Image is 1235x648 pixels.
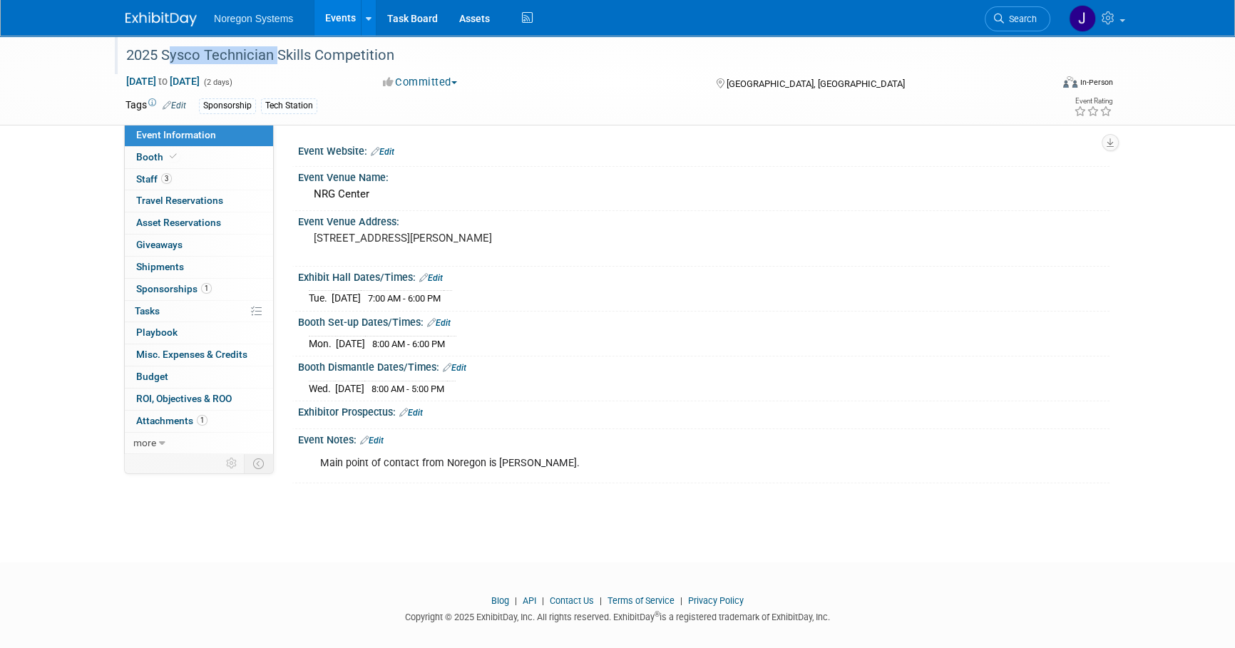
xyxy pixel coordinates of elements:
[378,75,463,90] button: Committed
[1069,5,1096,32] img: Johana Gil
[136,151,180,163] span: Booth
[136,129,216,140] span: Event Information
[1080,77,1113,88] div: In-Person
[399,408,423,418] a: Edit
[335,381,364,396] td: [DATE]
[125,190,273,212] a: Travel Reservations
[309,291,332,306] td: Tue.
[309,336,336,351] td: Mon.
[136,393,232,404] span: ROI, Objectives & ROO
[298,312,1110,330] div: Booth Set-up Dates/Times:
[125,279,273,300] a: Sponsorships1
[427,318,451,328] a: Edit
[596,595,605,606] span: |
[310,449,953,478] div: Main point of contact from Noregon is [PERSON_NAME].
[125,98,186,114] td: Tags
[688,595,744,606] a: Privacy Policy
[136,217,221,228] span: Asset Reservations
[125,212,273,234] a: Asset Reservations
[136,326,178,338] span: Playbook
[985,6,1050,31] a: Search
[136,261,184,272] span: Shipments
[371,384,444,394] span: 8:00 AM - 5:00 PM
[1004,14,1037,24] span: Search
[443,363,466,373] a: Edit
[214,13,293,24] span: Noregon Systems
[125,366,273,388] a: Budget
[261,98,317,113] div: Tech Station
[125,433,273,454] a: more
[1074,98,1112,105] div: Event Rating
[309,381,335,396] td: Wed.
[523,595,536,606] a: API
[156,76,170,87] span: to
[298,211,1110,229] div: Event Venue Address:
[372,339,445,349] span: 8:00 AM - 6:00 PM
[298,356,1110,375] div: Booth Dismantle Dates/Times:
[136,283,212,294] span: Sponsorships
[125,235,273,256] a: Giveaways
[136,173,172,185] span: Staff
[298,429,1110,448] div: Event Notes:
[550,595,594,606] a: Contact Us
[136,349,247,360] span: Misc. Expenses & Credits
[125,147,273,168] a: Booth
[298,267,1110,285] div: Exhibit Hall Dates/Times:
[419,273,443,283] a: Edit
[677,595,686,606] span: |
[1063,76,1077,88] img: Format-Inperson.png
[197,415,207,426] span: 1
[298,167,1110,185] div: Event Venue Name:
[245,454,274,473] td: Toggle Event Tabs
[371,147,394,157] a: Edit
[201,283,212,294] span: 1
[199,98,256,113] div: Sponsorship
[133,437,156,448] span: more
[136,415,207,426] span: Attachments
[332,291,361,306] td: [DATE]
[655,610,660,618] sup: ®
[125,344,273,366] a: Misc. Expenses & Credits
[125,322,273,344] a: Playbook
[336,336,365,351] td: [DATE]
[298,401,1110,420] div: Exhibitor Prospectus:
[125,75,200,88] span: [DATE] [DATE]
[170,153,177,160] i: Booth reservation complete
[314,232,620,245] pre: [STREET_ADDRESS][PERSON_NAME]
[608,595,675,606] a: Terms of Service
[203,78,232,87] span: (2 days)
[136,195,223,206] span: Travel Reservations
[298,140,1110,159] div: Event Website:
[125,169,273,190] a: Staff3
[125,257,273,278] a: Shipments
[360,436,384,446] a: Edit
[125,301,273,322] a: Tasks
[368,293,441,304] span: 7:00 AM - 6:00 PM
[163,101,186,110] a: Edit
[161,173,172,184] span: 3
[491,595,509,606] a: Blog
[125,389,273,410] a: ROI, Objectives & ROO
[511,595,521,606] span: |
[125,12,197,26] img: ExhibitDay
[136,239,183,250] span: Giveaways
[309,183,1099,205] div: NRG Center
[136,371,168,382] span: Budget
[121,43,1029,68] div: 2025 Sysco Technician Skills Competition
[966,74,1113,96] div: Event Format
[125,125,273,146] a: Event Information
[538,595,548,606] span: |
[220,454,245,473] td: Personalize Event Tab Strip
[125,411,273,432] a: Attachments1
[135,305,160,317] span: Tasks
[726,78,904,89] span: [GEOGRAPHIC_DATA], [GEOGRAPHIC_DATA]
